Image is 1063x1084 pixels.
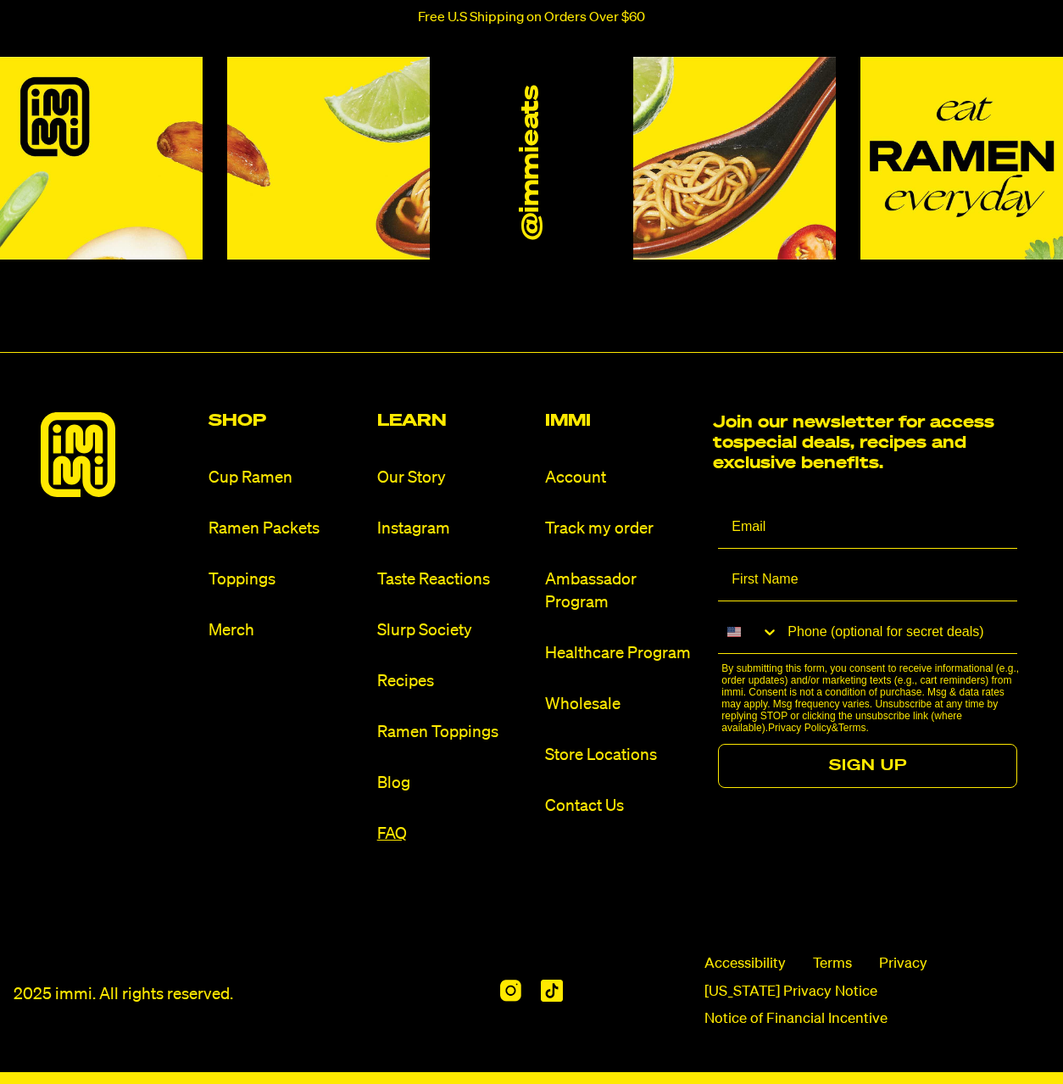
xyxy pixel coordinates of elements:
h2: Shop [209,412,363,429]
a: [US_STATE] Privacy Notice [704,982,877,1003]
p: 2025 immi. All rights reserved. [14,983,233,1006]
a: Ramen Packets [209,517,363,540]
input: Phone (optional for secret deals) [779,612,1017,653]
a: Terms [838,722,866,734]
a: Healthcare Program [545,642,699,665]
a: Instagram [377,517,531,540]
a: Wholesale [545,693,699,716]
h2: Immi [545,412,699,429]
img: Tiktok [541,980,563,1002]
a: Our Story [377,467,531,489]
a: Merch [209,619,363,642]
img: Instagram [500,980,521,1002]
iframe: Marketing Popup [8,1008,159,1076]
a: Ramen Toppings [377,721,531,744]
a: Contact Us [545,795,699,818]
a: Privacy Policy [768,722,832,734]
a: Account [545,467,699,489]
a: Slurp Society [377,619,531,642]
a: Toppings [209,568,363,591]
a: Cup Ramen [209,467,363,489]
p: Free U.S Shipping on Orders Over $60 [418,10,645,25]
input: First Name [718,559,1017,601]
h2: Join our newsletter for access to special deals, recipes and exclusive benefits. [713,412,1005,473]
button: SIGN UP [718,744,1017,788]
a: Blog [377,772,531,795]
a: FAQ [377,823,531,846]
a: @immieats [517,85,547,239]
img: immieats [41,412,115,497]
a: Store Locations [545,744,699,767]
img: Instagram [227,57,430,260]
a: Taste Reactions [377,568,531,591]
img: Instagram [860,57,1063,260]
a: Recipes [377,670,531,693]
a: Notice of Financial Incentive [704,1009,888,1030]
img: Instagram [633,57,836,260]
a: Ambassador Program [545,568,699,614]
span: Accessibility [704,954,786,975]
input: Email [718,506,1017,549]
a: Track my order [545,517,699,540]
a: Terms [813,954,852,975]
button: Search Countries [718,612,779,652]
h2: Learn [377,412,531,429]
a: Privacy [879,954,927,975]
img: United States [727,625,741,639]
p: By submitting this form, you consent to receive informational (e.g., order updates) and/or market... [721,662,1022,734]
